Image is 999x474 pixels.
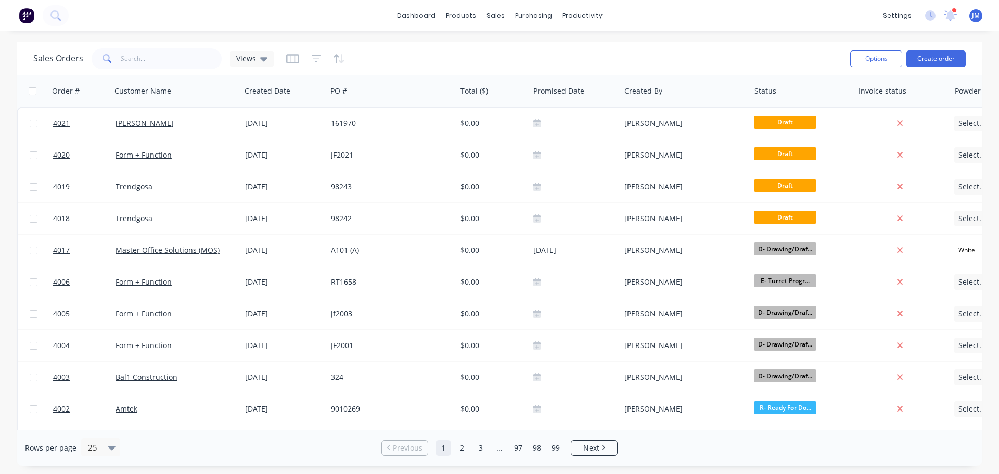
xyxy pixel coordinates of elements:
a: Form + Function [116,309,172,318]
div: settings [878,8,917,23]
div: [DATE] [245,277,323,287]
span: Draft [754,179,816,192]
a: Amtek [116,404,137,414]
div: [DATE] [245,309,323,319]
a: 4019 [53,171,116,202]
input: Search... [121,48,222,69]
div: 98242 [331,213,446,224]
div: $0.00 [460,340,521,351]
span: Select... [958,213,985,224]
span: 4019 [53,182,70,192]
div: [PERSON_NAME] [624,182,740,192]
div: jf2003 [331,309,446,319]
span: Select... [958,182,985,192]
div: Status [754,86,776,96]
div: [DATE] [533,244,616,257]
span: Select... [958,150,985,160]
span: Select... [958,277,985,287]
a: Jump forward [492,440,507,456]
div: $0.00 [460,245,521,255]
div: [DATE] [245,213,323,224]
span: 4018 [53,213,70,224]
span: 4005 [53,309,70,319]
span: Select... [958,309,985,319]
span: Select... [958,372,985,382]
a: Trendgosa [116,182,152,191]
a: 4006 [53,266,116,298]
a: 4018 [53,203,116,234]
div: [DATE] [245,118,323,129]
div: Order # [52,86,80,96]
div: [PERSON_NAME] [624,277,740,287]
div: RT1658 [331,277,446,287]
div: [DATE] [245,182,323,192]
span: 4002 [53,404,70,414]
span: D- Drawing/Draf... [754,338,816,351]
div: Promised Date [533,86,584,96]
a: 4004 [53,330,116,361]
a: Previous page [382,443,428,453]
img: Factory [19,8,34,23]
a: 4003 [53,362,116,393]
a: Form + Function [116,150,172,160]
a: Page 99 [548,440,563,456]
span: Next [583,443,599,453]
span: 4020 [53,150,70,160]
div: 98243 [331,182,446,192]
span: 4006 [53,277,70,287]
div: products [441,8,481,23]
div: [PERSON_NAME] [624,340,740,351]
a: 4020 [53,139,116,171]
div: 324 [331,372,446,382]
div: Customer Name [114,86,171,96]
a: dashboard [392,8,441,23]
div: purchasing [510,8,557,23]
div: White [954,244,979,257]
span: 4003 [53,372,70,382]
div: A101 (A) [331,245,446,255]
a: Page 1 is your current page [436,440,451,456]
div: JF2001 [331,340,446,351]
div: [PERSON_NAME] [624,309,740,319]
ul: Pagination [377,440,622,456]
div: [PERSON_NAME] [624,118,740,129]
div: [PERSON_NAME] [624,213,740,224]
div: 161970 [331,118,446,129]
a: Form + Function [116,340,172,350]
div: $0.00 [460,150,521,160]
a: Page 97 [510,440,526,456]
div: [DATE] [245,245,323,255]
button: Options [850,50,902,67]
a: 4005 [53,298,116,329]
a: Next page [571,443,617,453]
span: Select... [958,118,985,129]
div: [DATE] [245,372,323,382]
span: 4004 [53,340,70,351]
div: Created By [624,86,662,96]
a: Page 98 [529,440,545,456]
span: Views [236,53,256,64]
a: 4017 [53,235,116,266]
div: Created Date [245,86,290,96]
span: Draft [754,116,816,129]
span: R- Ready For Do... [754,401,816,414]
div: productivity [557,8,608,23]
div: [PERSON_NAME] [624,404,740,414]
div: JF2021 [331,150,446,160]
div: Total ($) [460,86,488,96]
span: Select... [958,340,985,351]
div: [PERSON_NAME] [624,245,740,255]
div: $0.00 [460,277,521,287]
span: 4021 [53,118,70,129]
div: Invoice status [859,86,906,96]
a: Bal1 Construction [116,372,177,382]
span: Draft [754,211,816,224]
span: D- Drawing/Draf... [754,369,816,382]
div: [DATE] [245,404,323,414]
a: Page 2 [454,440,470,456]
a: Form + Function [116,277,172,287]
div: $0.00 [460,372,521,382]
div: $0.00 [460,213,521,224]
a: [PERSON_NAME] [116,118,174,128]
div: $0.00 [460,118,521,129]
